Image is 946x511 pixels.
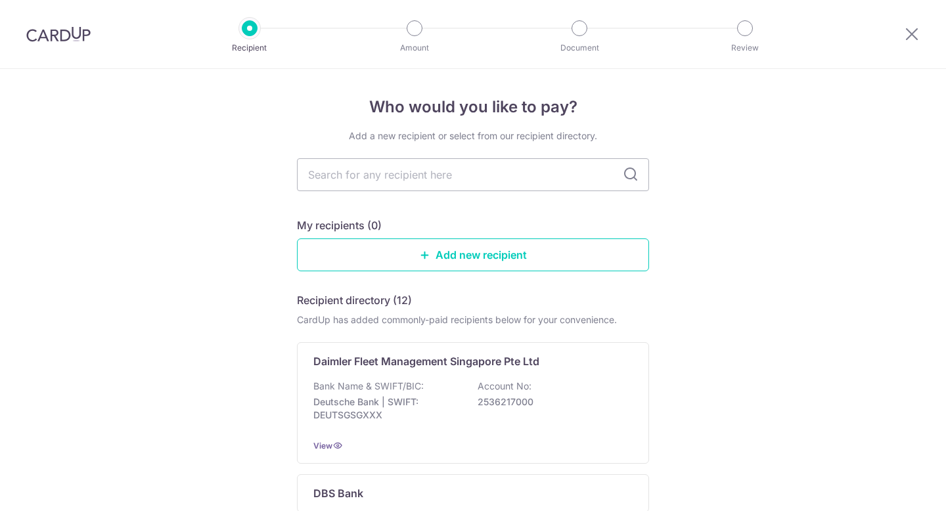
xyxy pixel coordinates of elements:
p: Document [531,41,628,55]
div: CardUp has added commonly-paid recipients below for your convenience. [297,313,649,326]
p: Recipient [201,41,298,55]
p: Amount [366,41,463,55]
iframe: 打开一个小组件，您可以在其中找到更多信息 [865,472,933,504]
p: Deutsche Bank | SWIFT: DEUTSGSGXXX [313,395,461,422]
h5: Recipient directory (12) [297,292,412,308]
p: Review [696,41,794,55]
h4: Who would you like to pay? [297,95,649,119]
h5: My recipients (0) [297,217,382,233]
div: Add a new recipient or select from our recipient directory. [297,129,649,143]
a: Add new recipient [297,238,649,271]
p: Daimler Fleet Management Singapore Pte Ltd [313,353,539,369]
p: DBS Bank [313,485,363,501]
p: Account No: [478,380,531,393]
input: Search for any recipient here [297,158,649,191]
a: View [313,441,332,451]
p: Bank Name & SWIFT/BIC: [313,380,424,393]
p: 2536217000 [478,395,625,409]
img: CardUp [26,26,91,42]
